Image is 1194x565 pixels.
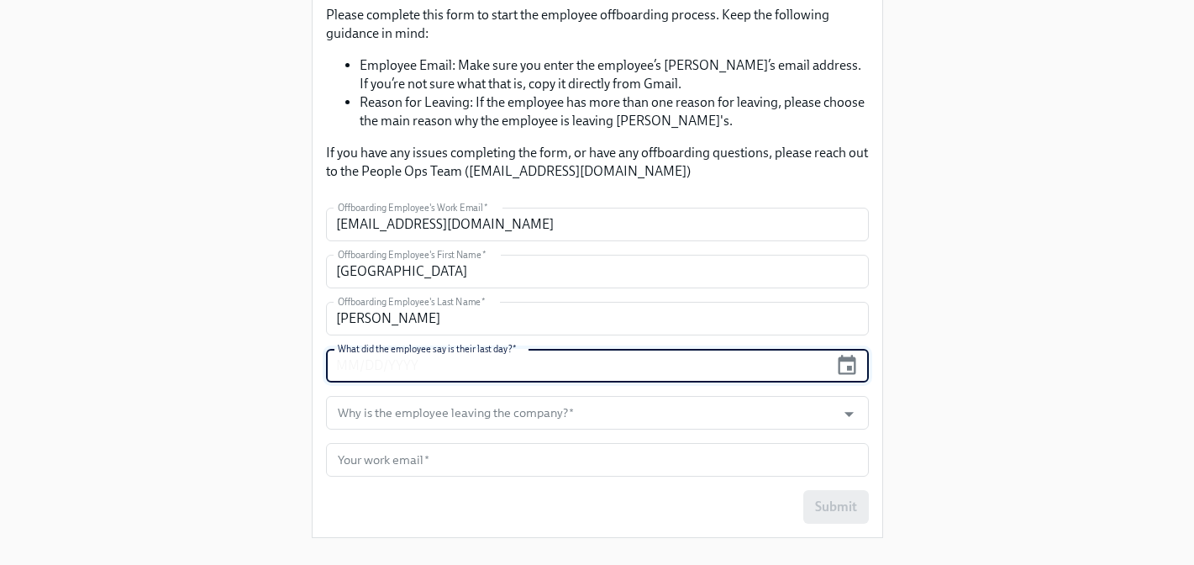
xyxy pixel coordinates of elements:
button: Open [836,401,862,427]
p: Please complete this form to start the employee offboarding process. Keep the following guidance ... [326,6,869,43]
li: Employee Email: Make sure you enter the employee’s [PERSON_NAME]’s email address. If you’re not s... [360,56,869,93]
input: MM/DD/YYYY [326,349,829,383]
p: If you have any issues completing the form, or have any offboarding questions, please reach out t... [326,144,869,181]
li: Reason for Leaving: If the employee has more than one reason for leaving, please choose the main ... [360,93,869,130]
